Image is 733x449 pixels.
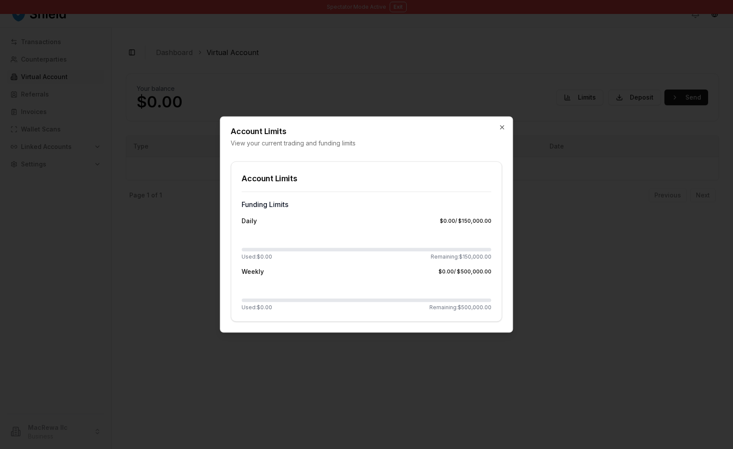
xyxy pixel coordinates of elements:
[242,267,264,276] span: Weekly
[242,199,491,210] h3: Funding Limits
[431,253,491,260] span: Remaining: $150,000.00
[231,128,502,135] h2: Account Limits
[429,304,491,311] span: Remaining: $500,000.00
[242,217,257,225] span: Daily
[231,139,502,148] p: View your current trading and funding limits
[242,173,491,185] div: Account Limits
[242,253,272,260] span: Used: $0.00
[440,218,491,224] div: $0.00 / $150,000.00
[439,268,491,275] div: $0.00 / $500,000.00
[242,304,272,311] span: Used: $0.00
